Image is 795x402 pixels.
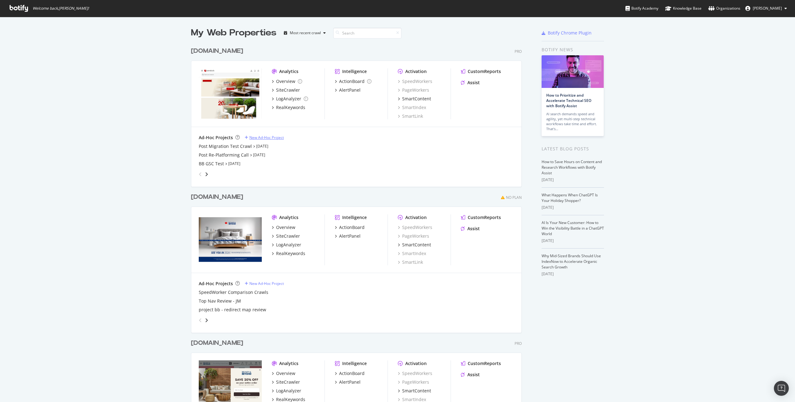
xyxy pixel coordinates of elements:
div: SiteCrawler [276,379,300,385]
a: PageWorkers [398,379,429,385]
a: SmartContent [398,96,431,102]
div: Pro [515,341,522,346]
div: CustomReports [468,214,501,221]
a: [DATE] [253,152,265,158]
div: angle-right [204,171,209,177]
div: New Ad-Hoc Project [249,281,284,286]
a: AI Is Your New Customer: How to Win the Visibility Battle in a ChatGPT World [542,220,604,236]
div: Pro [515,49,522,54]
a: [DOMAIN_NAME] [191,193,246,202]
a: Botify Chrome Plugin [542,30,592,36]
a: ActionBoard [335,224,365,231]
div: [DATE] [542,238,604,244]
div: ActionBoard [339,224,365,231]
a: PageWorkers [398,87,429,93]
div: LogAnalyzer [276,242,301,248]
div: [DOMAIN_NAME] [191,193,243,202]
div: No Plan [506,195,522,200]
a: How to Save Hours on Content and Research Workflows with Botify Assist [542,159,602,176]
a: [DATE] [256,144,268,149]
div: SmartContent [402,388,431,394]
a: SmartContent [398,388,431,394]
div: ActionBoard [339,370,365,377]
div: Organizations [708,5,740,11]
a: RealKeywords [272,104,305,111]
a: SmartContent [398,242,431,248]
div: SpeedWorker Comparison Crawls [199,289,268,295]
a: CustomReports [461,214,501,221]
div: SiteCrawler [276,87,300,93]
img: overstocksecondary.com [199,68,262,119]
input: Search [333,28,402,39]
a: AlertPanel [335,87,361,93]
div: AlertPanel [339,87,361,93]
a: ActionBoard [335,370,365,377]
div: Overview [276,370,295,377]
a: Top Nav Review - JM [199,298,241,304]
a: BB GSC Test [199,161,224,167]
button: Most recent crawl [281,28,328,38]
a: Assist [461,80,480,86]
a: Overview [272,78,302,85]
div: Ad-Hoc Projects [199,135,233,141]
div: AlertPanel [339,233,361,239]
div: LogAnalyzer [276,388,301,394]
div: Activation [405,68,427,75]
div: [DOMAIN_NAME] [191,47,243,56]
div: project bb - redirect map review [199,307,266,313]
div: CustomReports [468,360,501,367]
a: [DOMAIN_NAME] [191,47,246,56]
a: Overview [272,370,295,377]
a: SmartLink [398,259,423,265]
a: Why Mid-Sized Brands Should Use IndexNow to Accelerate Organic Search Growth [542,253,601,270]
div: Most recent crawl [290,31,321,35]
div: angle-right [204,317,209,323]
div: Open Intercom Messenger [774,381,789,396]
a: Post Migration Test Crawl [199,143,252,149]
a: How to Prioritize and Accelerate Technical SEO with Botify Assist [546,93,591,108]
div: [DOMAIN_NAME] [191,339,243,348]
a: SiteCrawler [272,87,300,93]
div: Botify Chrome Plugin [548,30,592,36]
a: CustomReports [461,360,501,367]
a: LogAnalyzer [272,388,301,394]
div: angle-left [196,169,204,179]
a: AlertPanel [335,233,361,239]
div: Intelligence [342,214,367,221]
button: [PERSON_NAME] [740,3,792,13]
a: LogAnalyzer [272,242,301,248]
div: Intelligence [342,360,367,367]
div: Activation [405,360,427,367]
div: Assist [467,226,480,232]
div: AlertPanel [339,379,361,385]
a: SpeedWorkers [398,370,432,377]
div: SmartIndex [398,250,426,257]
div: Assist [467,80,480,86]
div: SmartContent [402,242,431,248]
div: Botify news [542,46,604,53]
a: PageWorkers [398,233,429,239]
a: SpeedWorkers [398,78,432,85]
div: RealKeywords [276,250,305,257]
a: Post Re-Platforming Call [199,152,249,158]
a: AlertPanel [335,379,361,385]
span: Welcome back, [PERSON_NAME] ! [33,6,89,11]
div: CustomReports [468,68,501,75]
img: overstock.ca [199,214,262,265]
a: CustomReports [461,68,501,75]
div: Analytics [279,360,298,367]
div: angle-left [196,315,204,325]
div: Intelligence [342,68,367,75]
div: SiteCrawler [276,233,300,239]
a: SpeedWorkers [398,224,432,231]
div: My Web Properties [191,27,276,39]
a: SmartLink [398,113,423,119]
